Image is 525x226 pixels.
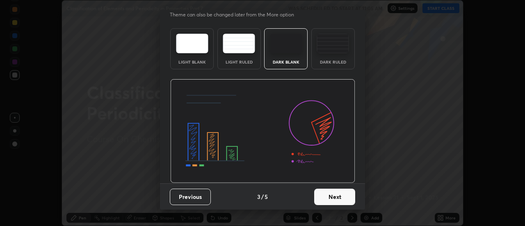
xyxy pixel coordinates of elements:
div: Light Ruled [223,60,256,64]
img: lightTheme.e5ed3b09.svg [176,34,208,53]
img: lightRuledTheme.5fabf969.svg [223,34,255,53]
img: darkRuledTheme.de295e13.svg [317,34,349,53]
button: Next [314,189,355,205]
div: Dark Blank [269,60,302,64]
div: Light Blank [176,60,208,64]
h4: 3 [257,192,260,201]
p: Theme can also be changed later from the More option [170,11,303,18]
h4: / [261,192,264,201]
img: darkTheme.f0cc69e5.svg [270,34,302,53]
div: Dark Ruled [317,60,349,64]
img: darkThemeBanner.d06ce4a2.svg [170,79,355,183]
button: Previous [170,189,211,205]
h4: 5 [265,192,268,201]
